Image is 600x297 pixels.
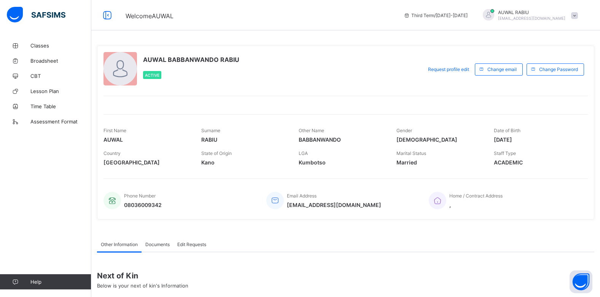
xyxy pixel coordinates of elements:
span: Home / Contract Address [449,193,503,199]
span: [GEOGRAPHIC_DATA] [103,159,190,166]
span: AUWAL RABIU [498,9,565,15]
span: Lesson Plan [30,88,91,94]
span: LGA [299,150,308,156]
span: session/term information [404,13,468,18]
span: State of Origin [201,150,232,156]
span: ACADEMIC [494,159,580,166]
span: BABBANWANDO [299,136,385,143]
span: Time Table [30,103,91,109]
span: Married [396,159,483,166]
img: safsims [7,7,65,23]
span: Next of Kin [97,271,594,280]
span: Kumbotso [299,159,385,166]
span: Assessment Format [30,118,91,125]
span: Request profile edit [428,66,469,72]
span: Classes [30,43,91,49]
span: Edit Requests [177,242,206,247]
span: Gender [396,128,412,133]
span: Marital Status [396,150,426,156]
span: [EMAIL_ADDRESS][DOMAIN_NAME] [498,16,565,21]
span: Change email [487,66,517,72]
span: [EMAIL_ADDRESS][DOMAIN_NAME] [287,202,381,208]
span: RABIU [201,136,288,143]
span: Help [30,279,91,285]
span: Other Information [101,242,138,247]
span: , [449,202,503,208]
div: AUWALRABIU [475,9,582,22]
span: Surname [201,128,220,133]
span: AUWAL [103,136,190,143]
span: Other Name [299,128,324,133]
button: Open asap [570,270,592,293]
span: Staff Type [494,150,516,156]
span: AUWAL BABBANWANDO RABIU [143,56,239,63]
span: CBT [30,73,91,79]
span: First Name [103,128,126,133]
span: Phone Number [124,193,156,199]
span: Welcome AUWAL [126,12,173,20]
span: Broadsheet [30,58,91,64]
span: Country [103,150,121,156]
span: Change Password [539,66,578,72]
span: Active [145,73,159,77]
span: Date of Birth [494,128,520,133]
span: 08036009342 [124,202,162,208]
span: [DEMOGRAPHIC_DATA] [396,136,483,143]
span: [DATE] [494,136,580,143]
span: Kano [201,159,288,166]
span: Documents [145,242,170,247]
span: Email Address [287,193,317,199]
span: Below is your next of kin's Information [97,283,188,289]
